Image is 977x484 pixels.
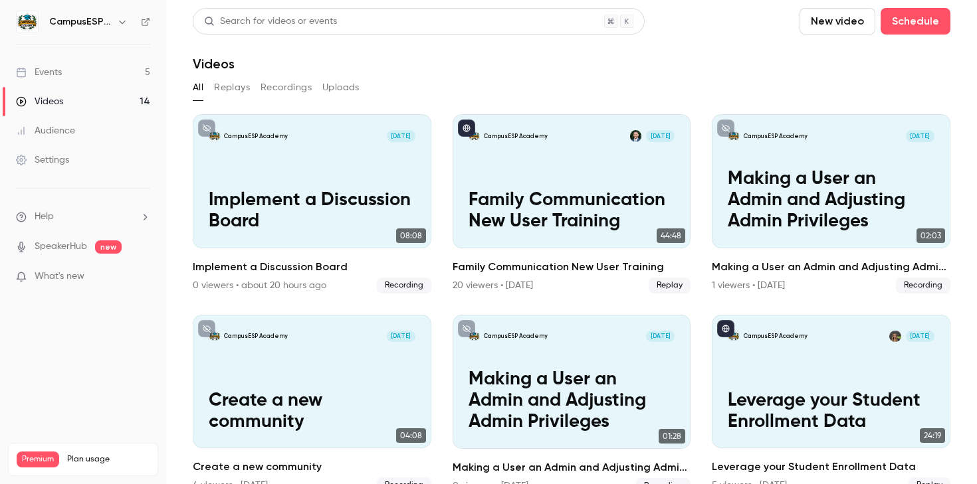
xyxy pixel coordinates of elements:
[17,11,38,33] img: CampusESP Academy
[193,56,235,72] h1: Videos
[744,132,808,140] p: CampusESP Academy
[209,190,415,232] p: Implement a Discussion Board
[16,95,63,108] div: Videos
[224,332,288,340] p: CampusESP Academy
[193,114,431,293] a: Implement a Discussion BoardCampusESP Academy[DATE]Implement a Discussion Board08:08Implement a D...
[453,279,533,292] div: 20 viewers • [DATE]
[712,279,785,292] div: 1 viewers • [DATE]
[712,114,950,293] a: Making a User an Admin and Adjusting Admin PrivilegesCampusESP Academy[DATE]Making a User an Admi...
[193,279,326,292] div: 0 viewers • about 20 hours ago
[453,114,691,293] a: Family Communication New User TrainingCampusESP AcademyAlbert Perera[DATE]Family Communication Ne...
[484,132,548,140] p: CampusESP Academy
[17,451,59,467] span: Premium
[458,320,475,337] button: unpublished
[193,259,431,275] h2: Implement a Discussion Board
[35,240,87,254] a: SpeakerHub
[134,271,150,283] iframe: Noticeable Trigger
[193,77,203,98] button: All
[198,320,215,337] button: unpublished
[387,331,415,343] span: [DATE]
[646,130,675,142] span: [DATE]
[193,8,950,476] section: Videos
[16,153,69,167] div: Settings
[16,66,62,79] div: Events
[649,278,691,293] span: Replay
[214,77,250,98] button: Replays
[458,120,475,137] button: published
[728,390,934,433] p: Leverage your Student Enrollment Data
[906,331,934,343] span: [DATE]
[728,169,934,232] p: Making a User an Admin and Adjusting Admin Privileges
[193,114,431,293] li: Implement a Discussion Board
[906,130,934,142] span: [DATE]
[453,259,691,275] h2: Family Communication New User Training
[49,15,112,29] h6: CampusESP Academy
[453,459,691,475] h2: Making a User an Admin and Adjusting Admin Privileges
[717,120,734,137] button: unpublished
[917,228,945,243] span: 02:03
[646,331,675,343] span: [DATE]
[484,332,548,340] p: CampusESP Academy
[744,332,808,340] p: CampusESP Academy
[387,130,415,142] span: [DATE]
[193,459,431,475] h2: Create a new community
[261,77,312,98] button: Recordings
[657,228,685,243] span: 44:48
[396,428,426,443] span: 04:08
[224,132,288,140] p: CampusESP Academy
[396,228,426,243] span: 08:08
[95,240,122,254] span: new
[920,428,945,443] span: 24:19
[896,278,950,293] span: Recording
[659,429,685,444] span: 01:28
[35,210,54,224] span: Help
[322,77,360,98] button: Uploads
[630,130,642,142] img: Albert Perera
[204,15,337,29] div: Search for videos or events
[889,331,901,343] img: Mira Gandhi
[717,320,734,337] button: published
[453,114,691,293] li: Family Communication New User Training
[712,259,950,275] h2: Making a User an Admin and Adjusting Admin Privileges
[35,270,84,283] span: What's new
[67,454,150,465] span: Plan usage
[16,124,75,137] div: Audience
[712,114,950,293] li: Making a User an Admin and Adjusting Admin Privileges
[377,278,431,293] span: Recording
[881,8,950,35] button: Schedule
[16,210,150,224] li: help-dropdown-opener
[209,390,415,433] p: Create a new community
[800,8,875,35] button: New video
[469,190,675,232] p: Family Communication New User Training
[712,459,950,475] h2: Leverage your Student Enrollment Data
[469,369,675,433] p: Making a User an Admin and Adjusting Admin Privileges
[198,120,215,137] button: unpublished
